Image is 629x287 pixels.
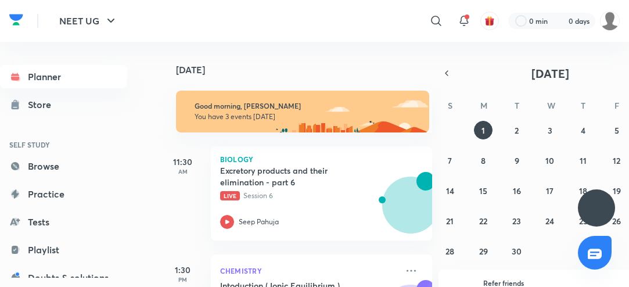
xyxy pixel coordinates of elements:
button: September 3, 2025 [541,121,559,139]
abbr: September 21, 2025 [446,216,454,227]
a: Company Logo [9,11,23,31]
abbr: September 25, 2025 [579,216,588,227]
abbr: September 10, 2025 [545,155,554,166]
h4: [DATE] [176,65,444,74]
abbr: September 28, 2025 [445,246,454,257]
img: morning [176,91,429,132]
p: Seep Pahuja [239,217,279,227]
h5: 11:30 [160,156,206,168]
p: Biology [220,156,423,163]
h5: 1:30 [160,264,206,276]
abbr: Sunday [448,100,452,111]
button: September 21, 2025 [441,211,459,230]
button: September 19, 2025 [608,181,626,200]
abbr: September 29, 2025 [479,246,488,257]
button: September 30, 2025 [508,242,526,260]
button: September 24, 2025 [541,211,559,230]
button: September 23, 2025 [508,211,526,230]
img: unacademy [368,172,432,252]
img: Nishi raghuwanshi [600,11,620,31]
abbr: September 30, 2025 [512,246,522,257]
button: September 28, 2025 [441,242,459,260]
abbr: September 26, 2025 [612,216,621,227]
h6: Good morning, [PERSON_NAME] [195,102,414,110]
p: Chemistry [220,264,397,278]
abbr: September 3, 2025 [548,125,552,136]
button: NEET UG [52,9,125,33]
abbr: September 8, 2025 [481,155,486,166]
div: Store [28,98,58,112]
button: September 25, 2025 [574,211,592,230]
abbr: September 1, 2025 [481,125,485,136]
abbr: September 2, 2025 [515,125,519,136]
button: September 22, 2025 [474,211,493,230]
abbr: September 5, 2025 [614,125,619,136]
abbr: September 16, 2025 [513,185,521,196]
button: September 4, 2025 [574,121,592,139]
button: September 10, 2025 [541,151,559,170]
abbr: September 24, 2025 [545,216,554,227]
button: September 14, 2025 [441,181,459,200]
img: streak [555,15,566,27]
button: September 17, 2025 [541,181,559,200]
abbr: Tuesday [515,100,519,111]
abbr: Thursday [581,100,585,111]
abbr: September 15, 2025 [479,185,487,196]
img: Company Logo [9,11,23,28]
abbr: September 14, 2025 [446,185,454,196]
button: September 5, 2025 [608,121,626,139]
button: September 18, 2025 [574,181,592,200]
button: September 16, 2025 [508,181,526,200]
abbr: September 23, 2025 [512,216,521,227]
button: September 11, 2025 [574,151,592,170]
span: [DATE] [531,66,569,81]
button: avatar [480,12,499,30]
button: September 26, 2025 [608,211,626,230]
button: September 15, 2025 [474,181,493,200]
abbr: September 4, 2025 [581,125,585,136]
button: September 1, 2025 [474,121,493,139]
button: September 2, 2025 [508,121,526,139]
abbr: September 17, 2025 [546,185,553,196]
p: Session 6 [220,191,397,201]
img: avatar [484,16,495,26]
abbr: Friday [614,100,619,111]
p: PM [160,276,206,283]
abbr: September 7, 2025 [448,155,452,166]
button: September 7, 2025 [441,151,459,170]
abbr: Wednesday [547,100,555,111]
abbr: September 11, 2025 [580,155,587,166]
abbr: September 12, 2025 [613,155,620,166]
abbr: September 9, 2025 [515,155,519,166]
img: ttu [590,201,603,215]
button: September 29, 2025 [474,242,493,260]
span: Live [220,191,240,200]
abbr: Monday [480,100,487,111]
p: AM [160,168,206,175]
abbr: September 22, 2025 [479,216,487,227]
abbr: September 18, 2025 [579,185,587,196]
h5: Excretory products and their elimination - part 6 [220,165,365,188]
button: September 9, 2025 [508,151,526,170]
button: September 12, 2025 [608,151,626,170]
button: September 8, 2025 [474,151,493,170]
p: You have 3 events [DATE] [195,112,414,121]
abbr: September 19, 2025 [613,185,621,196]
